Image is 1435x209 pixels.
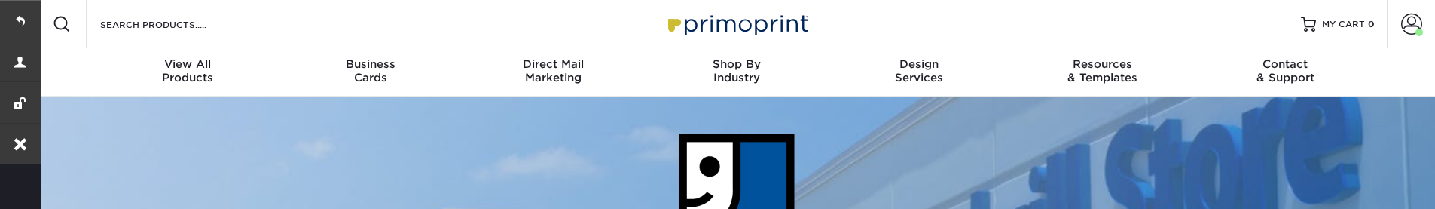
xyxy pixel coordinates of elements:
[1011,57,1194,71] span: Resources
[96,57,279,71] span: View All
[279,48,462,97] a: BusinessCards
[645,57,828,71] span: Shop By
[828,48,1011,97] a: DesignServices
[462,48,645,97] a: Direct MailMarketing
[1368,19,1375,29] span: 0
[828,57,1011,85] div: Services
[1194,48,1377,97] a: Contact& Support
[1194,57,1377,71] span: Contact
[661,8,812,40] img: Primoprint
[645,48,828,97] a: Shop ByIndustry
[1322,18,1365,31] span: MY CART
[462,57,645,85] div: Marketing
[1194,57,1377,85] div: & Support
[645,57,828,85] div: Industry
[1011,57,1194,85] div: & Templates
[99,15,246,33] input: SEARCH PRODUCTS.....
[96,48,279,97] a: View AllProducts
[96,57,279,85] div: Products
[462,57,645,71] span: Direct Mail
[828,57,1011,71] span: Design
[279,57,462,85] div: Cards
[279,57,462,71] span: Business
[1011,48,1194,97] a: Resources& Templates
